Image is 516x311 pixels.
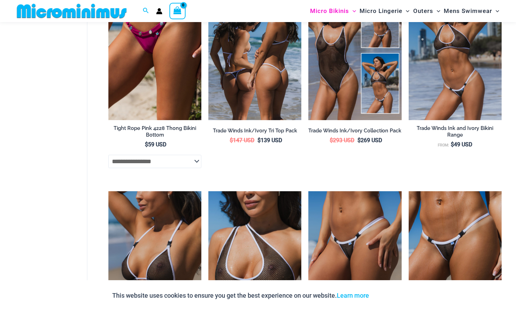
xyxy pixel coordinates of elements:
[357,137,382,144] bdi: 269 USD
[308,127,401,137] a: Trade Winds Ink/Ivory Collection Pack
[349,2,356,20] span: Menu Toggle
[442,2,501,20] a: Mens SwimwearMenu ToggleMenu Toggle
[374,287,404,304] button: Accept
[257,137,282,144] bdi: 139 USD
[409,125,502,138] h2: Trade Winds Ink and Ivory Bikini Range
[310,2,349,20] span: Micro Bikinis
[337,292,369,299] a: Learn more
[307,1,502,21] nav: Site Navigation
[409,125,502,141] a: Trade Winds Ink and Ivory Bikini Range
[308,2,358,20] a: Micro BikinisMenu ToggleMenu Toggle
[230,137,254,144] bdi: 147 USD
[169,3,186,19] a: View Shopping Cart, empty
[208,127,301,134] h2: Trade Winds Ink/Ivory Tri Top Pack
[438,143,449,147] span: From:
[208,127,301,137] a: Trade Winds Ink/Ivory Tri Top Pack
[357,137,361,144] span: $
[330,137,333,144] span: $
[358,2,411,20] a: Micro LingerieMenu ToggleMenu Toggle
[156,8,162,14] a: Account icon link
[444,2,492,20] span: Mens Swimwear
[492,2,499,20] span: Menu Toggle
[308,127,401,134] h2: Trade Winds Ink/Ivory Collection Pack
[360,2,402,20] span: Micro Lingerie
[433,2,440,20] span: Menu Toggle
[257,137,261,144] span: $
[411,2,442,20] a: OutersMenu ToggleMenu Toggle
[402,2,409,20] span: Menu Toggle
[112,290,369,301] p: This website uses cookies to ensure you get the best experience on our website.
[451,141,454,148] span: $
[145,141,148,148] span: $
[330,137,354,144] bdi: 293 USD
[230,137,233,144] span: $
[145,141,166,148] bdi: 59 USD
[413,2,433,20] span: Outers
[14,3,129,19] img: MM SHOP LOGO FLAT
[108,125,201,141] a: Tight Rope Pink 4228 Thong Bikini Bottom
[143,7,149,15] a: Search icon link
[451,141,472,148] bdi: 49 USD
[108,125,201,138] h2: Tight Rope Pink 4228 Thong Bikini Bottom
